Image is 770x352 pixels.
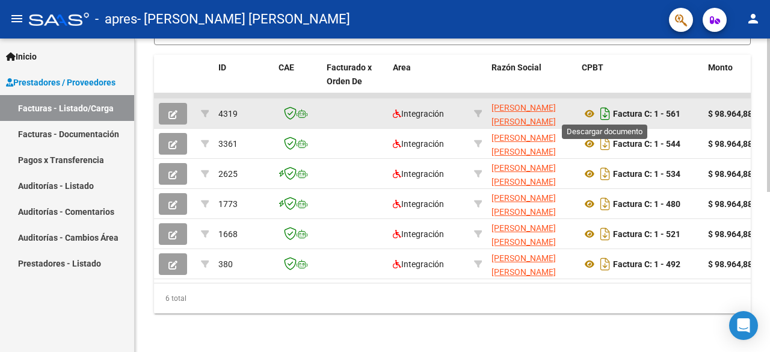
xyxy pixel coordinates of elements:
[613,139,680,149] strong: Factura C: 1 - 544
[708,139,753,149] strong: $ 98.964,88
[491,101,572,126] div: 27395998892
[218,199,238,209] span: 1773
[491,131,572,156] div: 27395998892
[491,221,572,247] div: 27395998892
[597,134,613,153] i: Descargar documento
[95,6,137,32] span: - apres
[491,103,556,126] span: [PERSON_NAME] [PERSON_NAME]
[491,133,556,156] span: [PERSON_NAME] [PERSON_NAME]
[708,169,753,179] strong: $ 98.964,88
[214,55,274,108] datatable-header-cell: ID
[491,253,556,277] span: [PERSON_NAME] [PERSON_NAME]
[491,191,572,217] div: 27395998892
[274,55,322,108] datatable-header-cell: CAE
[708,259,753,269] strong: $ 98.964,88
[708,109,753,119] strong: $ 98.964,88
[613,229,680,239] strong: Factura C: 1 - 521
[491,161,572,187] div: 27395998892
[218,63,226,72] span: ID
[279,63,294,72] span: CAE
[491,63,541,72] span: Razón Social
[218,109,238,119] span: 4319
[327,63,372,86] span: Facturado x Orden De
[729,311,758,340] div: Open Intercom Messenger
[393,139,444,149] span: Integración
[393,63,411,72] span: Area
[491,193,556,217] span: [PERSON_NAME] [PERSON_NAME]
[137,6,350,32] span: - [PERSON_NAME] [PERSON_NAME]
[218,229,238,239] span: 1668
[708,229,753,239] strong: $ 98.964,88
[491,163,556,187] span: [PERSON_NAME] [PERSON_NAME]
[597,255,613,274] i: Descargar documento
[708,199,753,209] strong: $ 98.964,88
[491,223,556,247] span: [PERSON_NAME] [PERSON_NAME]
[393,229,444,239] span: Integración
[154,283,751,313] div: 6 total
[613,259,680,269] strong: Factura C: 1 - 492
[6,76,115,89] span: Prestadores / Proveedores
[322,55,388,108] datatable-header-cell: Facturado x Orden De
[582,63,603,72] span: CPBT
[708,63,733,72] span: Monto
[746,11,760,26] mat-icon: person
[613,109,680,119] strong: Factura C: 1 - 561
[218,169,238,179] span: 2625
[597,104,613,123] i: Descargar documento
[388,55,469,108] datatable-header-cell: Area
[491,252,572,277] div: 27395998892
[577,55,703,108] datatable-header-cell: CPBT
[393,109,444,119] span: Integración
[597,224,613,244] i: Descargar documento
[10,11,24,26] mat-icon: menu
[393,259,444,269] span: Integración
[393,199,444,209] span: Integración
[218,139,238,149] span: 3361
[597,164,613,184] i: Descargar documento
[613,169,680,179] strong: Factura C: 1 - 534
[218,259,233,269] span: 380
[393,169,444,179] span: Integración
[487,55,577,108] datatable-header-cell: Razón Social
[613,199,680,209] strong: Factura C: 1 - 480
[597,194,613,214] i: Descargar documento
[6,50,37,63] span: Inicio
